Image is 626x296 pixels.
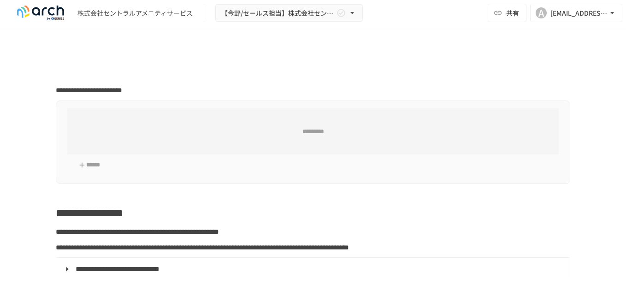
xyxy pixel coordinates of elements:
[536,7,547,18] div: A
[11,6,70,20] img: logo-default@2x-9cf2c760.svg
[221,7,335,19] span: 【今野/セールス担当】株式会社セントラルアメニティサービス様_初期設定サポート
[506,8,519,18] span: 共有
[550,7,608,19] div: [EMAIL_ADDRESS][DOMAIN_NAME]
[530,4,622,22] button: A[EMAIL_ADDRESS][DOMAIN_NAME]
[215,4,363,22] button: 【今野/セールス担当】株式会社セントラルアメニティサービス様_初期設定サポート
[488,4,526,22] button: 共有
[77,8,193,18] div: 株式会社セントラルアメニティサービス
